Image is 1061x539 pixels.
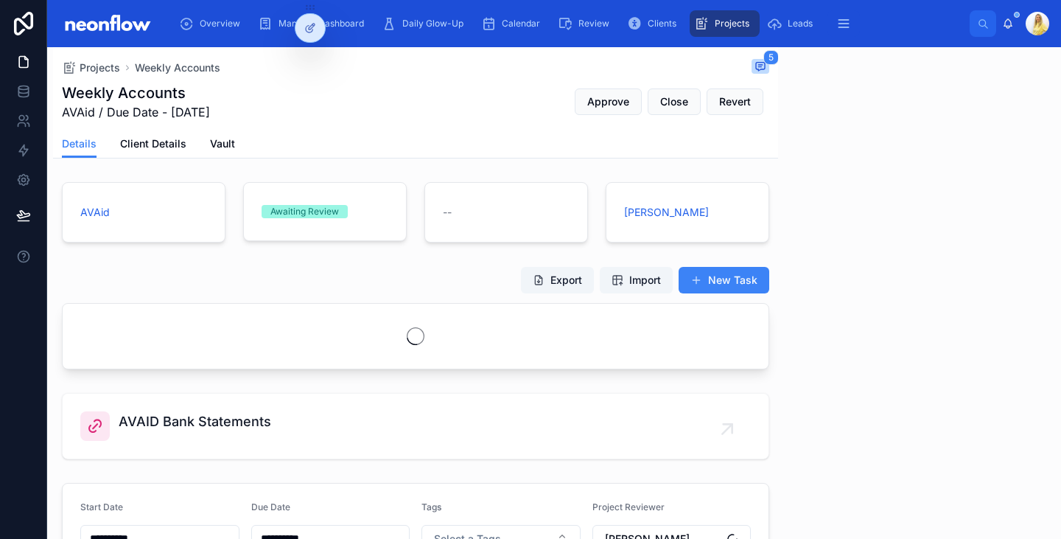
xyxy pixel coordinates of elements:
span: Manager Dashboard [279,18,364,29]
span: Import [629,273,661,288]
span: Due Date [251,501,290,512]
span: Start Date [80,501,123,512]
button: 5 [752,59,769,77]
a: AVAID Bank Statements [63,394,768,459]
img: App logo [59,12,155,35]
span: Leads [788,18,813,29]
span: AVAid / Due Date - [DATE] [62,103,210,121]
a: Weekly Accounts [135,60,220,75]
a: Daily Glow-Up [377,10,474,37]
span: Calendar [502,18,540,29]
span: Projects [80,60,120,75]
span: Project Reviewer [592,501,665,512]
span: Details [62,136,97,151]
div: scrollable content [167,7,970,40]
a: Projects [62,60,120,75]
span: Approve [587,94,629,109]
a: Manager Dashboard [253,10,374,37]
button: Revert [707,88,763,115]
a: [PERSON_NAME] [624,205,709,220]
span: Tags [421,501,441,512]
button: Close [648,88,701,115]
span: -- [443,205,452,220]
span: Client Details [120,136,186,151]
a: AVAid [80,205,110,220]
a: Vault [210,131,235,160]
a: Details [62,131,97,159]
span: AVAID Bank Statements [119,411,271,432]
span: Revert [719,94,751,109]
h1: Weekly Accounts [62,83,210,103]
span: Vault [210,136,235,151]
a: Client Details [120,131,186,160]
div: Awaiting Review [270,205,339,218]
a: Leads [763,10,823,37]
span: Review [578,18,609,29]
a: Overview [175,10,251,37]
span: 5 [763,50,779,65]
button: New Task [679,267,769,293]
a: Calendar [477,10,550,37]
button: Export [521,267,594,293]
span: Close [660,94,688,109]
a: Review [553,10,620,37]
button: Approve [575,88,642,115]
a: Projects [690,10,760,37]
a: Clients [623,10,687,37]
span: Clients [648,18,676,29]
span: Projects [715,18,749,29]
button: Import [600,267,673,293]
span: Daily Glow-Up [402,18,463,29]
span: Overview [200,18,240,29]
